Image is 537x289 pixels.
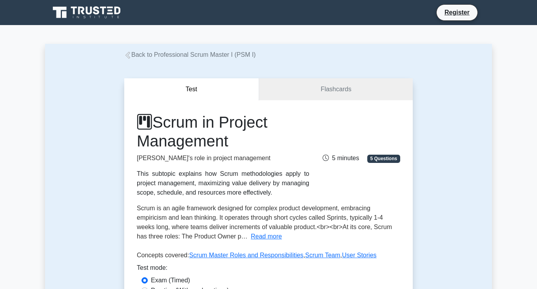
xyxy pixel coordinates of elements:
label: Exam (Timed) [151,276,190,285]
a: Back to Professional Scrum Master I (PSM I) [124,51,256,58]
span: Scrum is an agile framework designed for complex product development, embracing empiricism and le... [137,205,392,240]
p: [PERSON_NAME]'s role in project management [137,154,309,163]
a: Scrum Master Roles and Responsibilities [189,252,303,258]
a: Flashcards [259,78,413,101]
a: Scrum Team [305,252,341,258]
h1: Scrum in Project Management [137,113,309,150]
p: Concepts covered: , , [137,251,400,263]
div: This subtopic explains how Scrum methodologies apply to project management, maximizing value deli... [137,169,309,197]
span: 5 Questions [367,155,400,163]
a: Register [440,7,474,17]
div: Test mode: [137,263,400,276]
button: Read more [251,232,282,241]
a: User Stories [342,252,377,258]
button: Test [124,78,259,101]
span: 5 minutes [323,155,359,161]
